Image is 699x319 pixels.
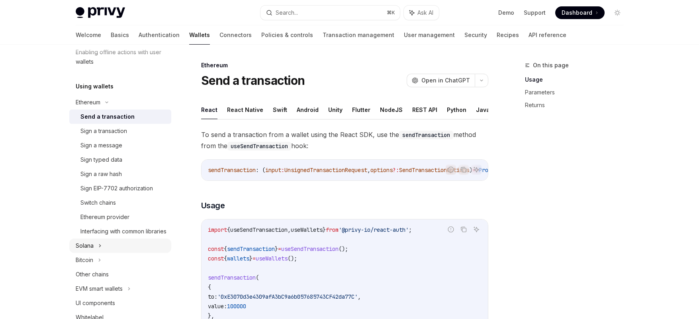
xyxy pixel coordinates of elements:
[76,298,115,308] div: UI components
[69,296,171,310] a: UI components
[69,138,171,153] a: Sign a message
[469,166,472,174] span: )
[80,155,122,164] div: Sign typed data
[208,166,256,174] span: sendTransaction
[69,196,171,210] a: Switch chains
[476,100,490,119] button: Java
[404,25,455,45] a: User management
[69,224,171,239] a: Interfacing with common libraries
[76,255,93,265] div: Bitcoin
[412,100,437,119] button: REST API
[189,25,210,45] a: Wallets
[278,245,281,252] span: =
[407,74,475,87] button: Open in ChatGPT
[69,167,171,181] a: Sign a raw hash
[230,226,288,233] span: useSendTransaction
[458,224,469,235] button: Copy the contents from the code block
[281,245,339,252] span: useSendTransaction
[80,227,166,236] div: Interfacing with common libraries
[265,166,281,174] span: input
[224,255,227,262] span: {
[525,86,630,99] a: Parameters
[69,210,171,224] a: Ethereum provider
[380,100,403,119] button: NodeJS
[529,25,566,45] a: API reference
[281,166,284,174] span: :
[208,284,211,291] span: {
[80,112,135,121] div: Send a transaction
[76,270,109,279] div: Other chains
[227,245,275,252] span: sendTransaction
[276,8,298,18] div: Search...
[249,255,253,262] span: }
[201,100,217,119] button: React
[227,226,230,233] span: {
[253,255,256,262] span: =
[387,10,395,16] span: ⌘ K
[256,255,288,262] span: useWallets
[562,9,592,17] span: Dashboard
[76,284,123,294] div: EVM smart wallets
[208,303,227,310] span: value:
[80,126,127,136] div: Sign a transaction
[80,141,122,150] div: Sign a message
[464,25,487,45] a: Security
[80,198,116,207] div: Switch chains
[393,166,399,174] span: ?:
[497,25,519,45] a: Recipes
[76,241,94,251] div: Solana
[421,76,470,84] span: Open in ChatGPT
[446,224,456,235] button: Report incorrect code
[256,274,259,281] span: (
[208,245,224,252] span: const
[417,9,433,17] span: Ask AI
[409,226,412,233] span: ;
[69,153,171,167] a: Sign typed data
[533,61,569,70] span: On this page
[323,25,394,45] a: Transaction management
[227,303,246,310] span: 100000
[80,212,129,222] div: Ethereum provider
[370,166,393,174] span: options
[201,200,225,211] span: Usage
[69,110,171,124] a: Send a transaction
[328,100,343,119] button: Unity
[201,73,305,88] h1: Send a transaction
[524,9,546,17] a: Support
[224,245,227,252] span: {
[339,226,409,233] span: '@privy-io/react-auth'
[219,25,252,45] a: Connectors
[208,293,217,300] span: to:
[446,164,456,175] button: Report incorrect code
[208,226,227,233] span: import
[260,6,400,20] button: Search...⌘K
[471,164,482,175] button: Ask AI
[339,245,348,252] span: ();
[273,100,287,119] button: Swift
[80,169,122,179] div: Sign a raw hash
[498,9,514,17] a: Demo
[111,25,129,45] a: Basics
[217,293,358,300] span: '0xE3070d3e4309afA3bC9a6b057685743CF42da77C'
[288,226,291,233] span: ,
[458,164,469,175] button: Copy the contents from the code block
[201,61,488,69] div: Ethereum
[358,293,361,300] span: ,
[352,100,370,119] button: Flutter
[69,181,171,196] a: Sign EIP-7702 authorization
[291,226,323,233] span: useWallets
[76,82,114,91] h5: Using wallets
[227,142,291,151] code: useSendTransaction
[471,224,482,235] button: Ask AI
[399,131,453,139] code: sendTransaction
[555,6,605,19] a: Dashboard
[227,255,249,262] span: wallets
[288,255,297,262] span: ();
[69,267,171,282] a: Other chains
[367,166,370,174] span: ,
[227,100,263,119] button: React Native
[208,274,256,281] span: sendTransaction
[447,100,466,119] button: Python
[297,100,319,119] button: Android
[275,245,278,252] span: }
